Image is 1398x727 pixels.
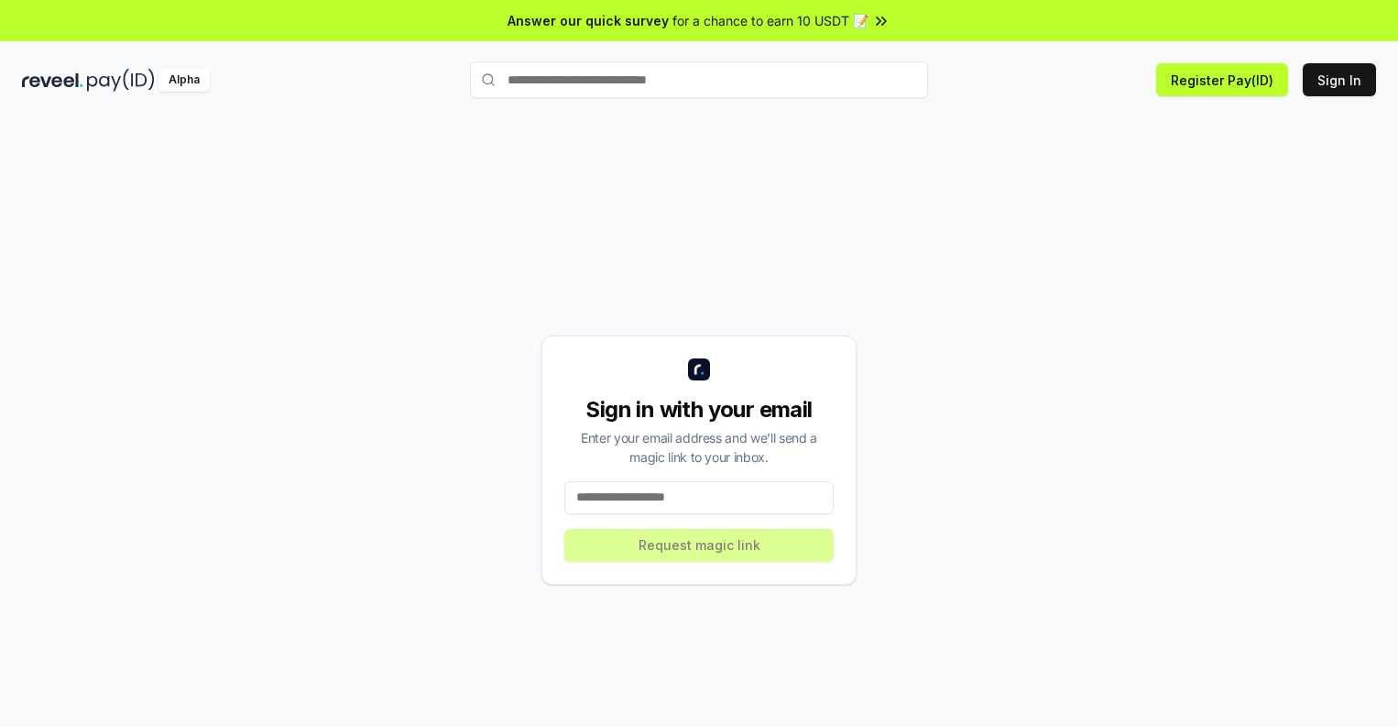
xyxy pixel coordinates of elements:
button: Register Pay(ID) [1156,63,1288,96]
img: logo_small [688,358,710,380]
span: Answer our quick survey [508,11,669,30]
div: Sign in with your email [564,395,834,424]
span: for a chance to earn 10 USDT 📝 [672,11,868,30]
div: Alpha [158,69,210,92]
div: Enter your email address and we’ll send a magic link to your inbox. [564,428,834,467]
img: pay_id [87,69,155,92]
img: reveel_dark [22,69,83,92]
button: Sign In [1303,63,1376,96]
